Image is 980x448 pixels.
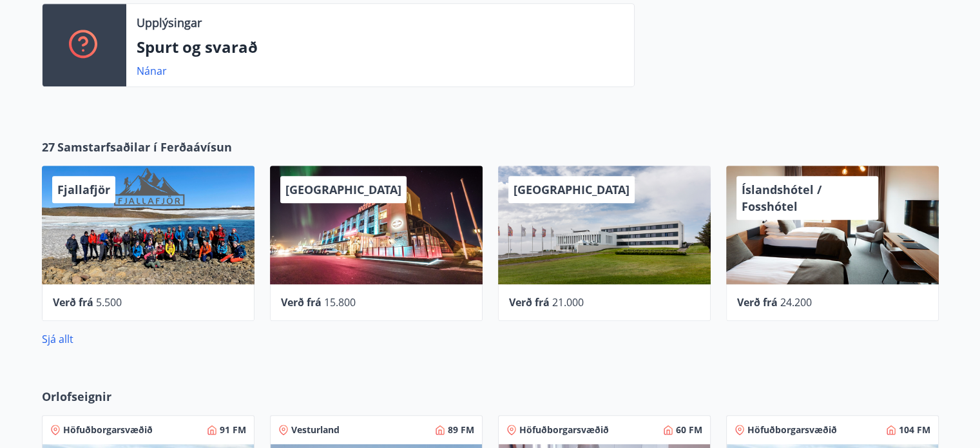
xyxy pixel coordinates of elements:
font: Orlofseignir [42,389,111,404]
font: Nánar [137,64,167,78]
font: Verð frá [509,295,550,309]
font: Fjallafjör [57,182,110,197]
font: Höfuðborgarsvæðið [63,424,153,436]
font: Höfuðborgarsvæðið [747,424,837,436]
font: Verð frá [53,295,93,309]
font: FM [689,424,702,436]
font: FM [461,424,474,436]
font: 60 [676,424,686,436]
font: Verð frá [281,295,322,309]
font: 5.500 [96,295,122,309]
font: Verð frá [737,295,778,309]
font: [GEOGRAPHIC_DATA] [514,182,629,197]
font: FM [233,424,246,436]
font: 15.800 [324,295,356,309]
font: 27 [42,139,55,155]
font: 21.000 [552,295,584,309]
font: 24.200 [780,295,812,309]
font: 104 [899,424,914,436]
font: Upplýsingar [137,15,202,30]
font: FM [917,424,930,436]
font: 89 [448,424,458,436]
font: Höfuðborgarsvæðið [519,424,609,436]
font: Samstarfsaðilar í Ferðaávísun [57,139,232,155]
font: [GEOGRAPHIC_DATA] [285,182,401,197]
font: Íslandshótel / Fosshótel [742,182,821,214]
font: Sjá allt [42,332,73,346]
font: 91 [220,424,230,436]
font: Spurt og svarað [137,36,258,57]
font: Vesturland [291,424,340,436]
